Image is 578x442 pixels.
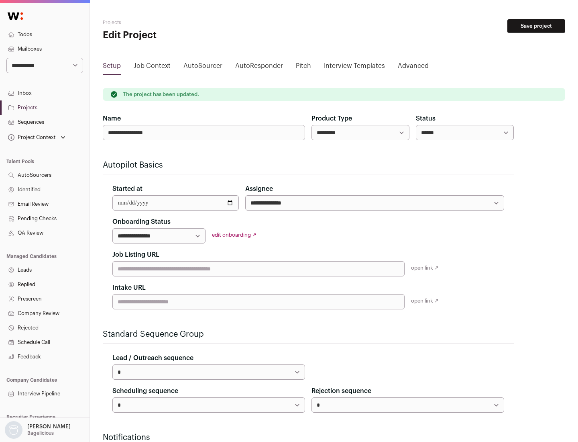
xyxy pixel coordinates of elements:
a: AutoSourcer [183,61,222,74]
p: The project has been updated. [123,91,199,98]
label: Started at [112,184,142,194]
a: Pitch [296,61,311,74]
label: Name [103,114,121,123]
h2: Autopilot Basics [103,160,514,171]
h2: Projects [103,19,257,26]
a: Advanced [398,61,429,74]
label: Job Listing URL [112,250,159,260]
p: [PERSON_NAME] [27,424,71,430]
a: edit onboarding ↗ [212,232,256,237]
label: Intake URL [112,283,146,293]
h1: Edit Project [103,29,257,42]
h2: Standard Sequence Group [103,329,514,340]
div: Project Context [6,134,56,141]
label: Assignee [245,184,273,194]
p: Bagelicious [27,430,54,436]
a: Interview Templates [324,61,385,74]
label: Status [416,114,436,123]
img: Wellfound [3,8,27,24]
label: Product Type [311,114,352,123]
a: AutoResponder [235,61,283,74]
a: Job Context [134,61,171,74]
button: Open dropdown [3,421,72,439]
label: Lead / Outreach sequence [112,353,193,363]
label: Scheduling sequence [112,386,178,396]
button: Open dropdown [6,132,67,143]
label: Onboarding Status [112,217,171,227]
label: Rejection sequence [311,386,371,396]
img: nopic.png [5,421,22,439]
button: Save project [507,19,565,33]
a: Setup [103,61,121,74]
